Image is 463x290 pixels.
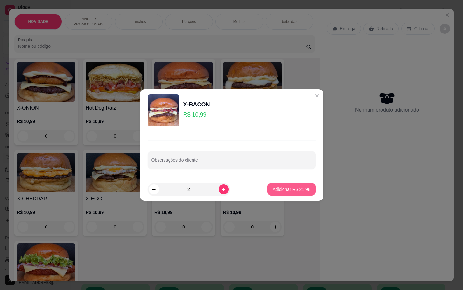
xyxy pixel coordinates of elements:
p: R$ 10,99 [183,110,210,119]
button: Adicionar R$ 21,98 [267,183,315,196]
button: increase-product-quantity [219,184,229,194]
input: Observações do cliente [151,159,312,166]
button: decrease-product-quantity [149,184,159,194]
p: Adicionar R$ 21,98 [272,186,310,192]
img: product-image [148,94,179,126]
button: Close [312,91,322,101]
div: X-BACON [183,100,210,109]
